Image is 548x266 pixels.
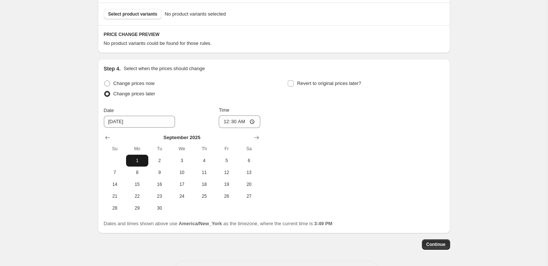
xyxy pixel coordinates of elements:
span: 21 [107,193,123,199]
button: Sunday September 14 2025 [104,178,126,190]
span: Change prices now [113,81,155,86]
button: Continue [422,239,450,250]
b: America/New_York [179,221,222,226]
span: Time [219,107,229,113]
span: Revert to original prices later? [297,81,361,86]
span: Tu [151,146,168,152]
span: We [174,146,190,152]
span: 1 [129,158,145,164]
span: 27 [241,193,257,199]
th: Thursday [193,143,215,155]
button: Saturday September 27 2025 [238,190,260,202]
button: Monday September 15 2025 [126,178,148,190]
span: 14 [107,181,123,187]
button: Thursday September 4 2025 [193,155,215,167]
button: Wednesday September 3 2025 [171,155,193,167]
button: Select product variants [104,9,162,19]
button: Saturday September 6 2025 [238,155,260,167]
h6: PRICE CHANGE PREVIEW [104,32,444,37]
span: 11 [196,170,212,175]
button: Monday September 8 2025 [126,167,148,178]
button: Tuesday September 23 2025 [148,190,171,202]
button: Thursday September 25 2025 [193,190,215,202]
span: 12 [218,170,235,175]
span: 6 [241,158,257,164]
button: Wednesday September 24 2025 [171,190,193,202]
span: 17 [174,181,190,187]
span: 23 [151,193,168,199]
input: 12:00 [219,115,260,128]
button: Friday September 5 2025 [215,155,238,167]
span: 9 [151,170,168,175]
button: Friday September 19 2025 [215,178,238,190]
span: 18 [196,181,212,187]
th: Sunday [104,143,126,155]
span: Select product variants [108,11,158,17]
button: Tuesday September 9 2025 [148,167,171,178]
span: 30 [151,205,168,211]
th: Saturday [238,143,260,155]
span: 24 [174,193,190,199]
button: Tuesday September 16 2025 [148,178,171,190]
button: Monday September 22 2025 [126,190,148,202]
span: 13 [241,170,257,175]
button: Saturday September 13 2025 [238,167,260,178]
span: Th [196,146,212,152]
th: Tuesday [148,143,171,155]
input: 8/27/2025 [104,116,175,128]
button: Sunday September 28 2025 [104,202,126,214]
button: Friday September 26 2025 [215,190,238,202]
span: 10 [174,170,190,175]
span: Mo [129,146,145,152]
button: Thursday September 18 2025 [193,178,215,190]
span: No product variants selected [165,10,226,18]
b: 3:49 PM [314,221,332,226]
button: Monday September 29 2025 [126,202,148,214]
h2: Step 4. [104,65,121,72]
button: Thursday September 11 2025 [193,167,215,178]
span: Continue [426,242,446,247]
span: 7 [107,170,123,175]
th: Monday [126,143,148,155]
span: 28 [107,205,123,211]
button: Monday September 1 2025 [126,155,148,167]
button: Tuesday September 2 2025 [148,155,171,167]
span: Change prices later [113,91,155,96]
button: Wednesday September 17 2025 [171,178,193,190]
button: Saturday September 20 2025 [238,178,260,190]
span: Fr [218,146,235,152]
span: 15 [129,181,145,187]
span: 25 [196,193,212,199]
button: Sunday September 21 2025 [104,190,126,202]
button: Tuesday September 30 2025 [148,202,171,214]
span: 29 [129,205,145,211]
button: Wednesday September 10 2025 [171,167,193,178]
p: Select when the prices should change [123,65,205,72]
span: Su [107,146,123,152]
span: Sa [241,146,257,152]
button: Sunday September 7 2025 [104,167,126,178]
span: 22 [129,193,145,199]
button: Friday September 12 2025 [215,167,238,178]
button: Show next month, October 2025 [251,132,262,143]
span: Date [104,108,114,113]
th: Wednesday [171,143,193,155]
span: Dates and times shown above use as the timezone, where the current time is [104,221,333,226]
span: 2 [151,158,168,164]
span: 8 [129,170,145,175]
span: No product variants could be found for those rules. [104,40,212,46]
span: 16 [151,181,168,187]
span: 5 [218,158,235,164]
button: Show previous month, August 2025 [102,132,113,143]
span: 26 [218,193,235,199]
span: 19 [218,181,235,187]
span: 4 [196,158,212,164]
th: Friday [215,143,238,155]
span: 20 [241,181,257,187]
span: 3 [174,158,190,164]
